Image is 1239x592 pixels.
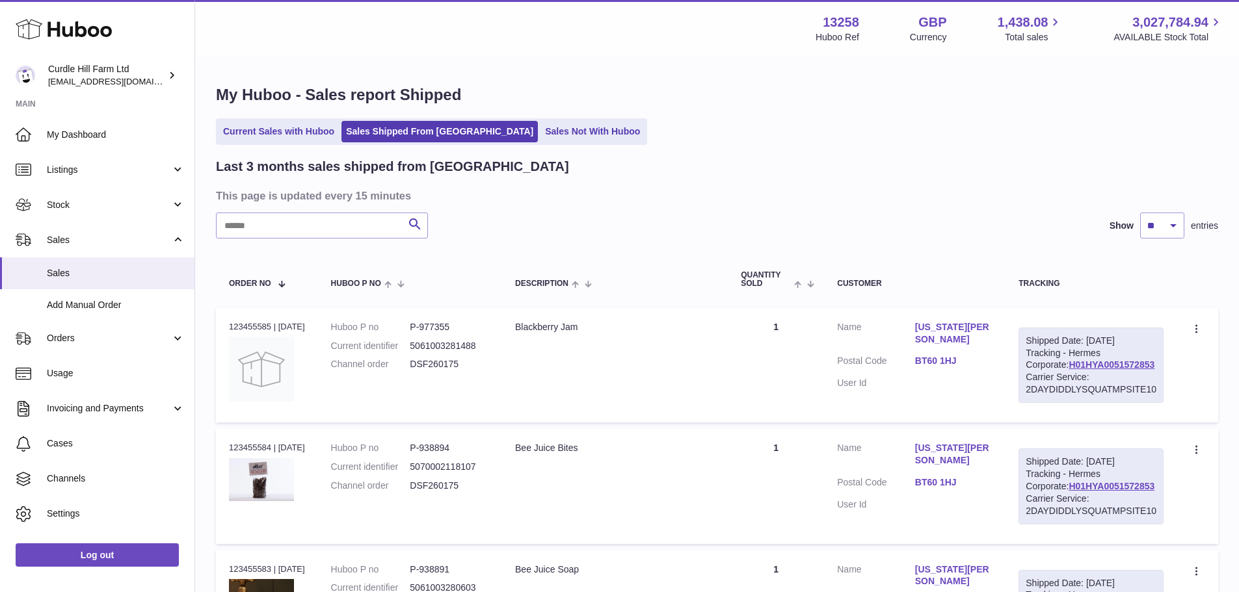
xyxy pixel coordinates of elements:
a: [US_STATE][PERSON_NAME] [915,321,993,346]
div: 123455584 | [DATE] [229,442,305,454]
a: [US_STATE][PERSON_NAME] [915,563,993,588]
span: Settings [47,508,185,520]
div: Huboo Ref [816,31,859,44]
div: Tracking - Hermes Corporate: [1019,328,1164,403]
span: Quantity Sold [741,271,791,288]
a: H01HYA0051572853 [1069,359,1154,370]
dt: Name [837,442,915,470]
a: Log out [16,543,179,567]
dd: 5070002118107 [410,461,489,473]
dt: Huboo P no [331,442,410,454]
div: Shipped Date: [DATE] [1026,335,1156,347]
dd: P-938891 [410,563,489,576]
div: Tracking - Hermes Corporate: [1019,448,1164,524]
strong: 13258 [823,14,859,31]
dd: P-938894 [410,442,489,454]
dt: Name [837,321,915,349]
div: Shipped Date: [DATE] [1026,456,1156,468]
label: Show [1110,220,1134,232]
span: Sales [47,267,185,279]
span: 1,438.08 [998,14,1048,31]
div: Tracking [1019,279,1164,288]
dt: Current identifier [331,340,410,352]
dt: Channel order [331,358,410,370]
a: H01HYA0051572853 [1069,481,1154,491]
span: 3,027,784.94 [1132,14,1208,31]
dd: DSF260175 [410,358,489,370]
td: 1 [728,308,824,422]
span: Channels [47,472,185,485]
a: BT60 1HJ [915,476,993,489]
dt: Huboo P no [331,563,410,576]
dt: Channel order [331,480,410,492]
a: 3,027,784.94 AVAILABLE Stock Total [1113,14,1223,44]
div: 123455583 | [DATE] [229,563,305,575]
span: My Dashboard [47,129,185,141]
img: 1705935836.jpg [229,458,294,502]
a: Sales Not With Huboo [540,121,645,142]
span: Description [515,279,568,288]
div: Bee Juice Soap [515,563,715,576]
span: Order No [229,279,271,288]
dt: Postal Code [837,476,915,492]
a: Current Sales with Huboo [219,121,339,142]
div: Bee Juice Bites [515,442,715,454]
a: [US_STATE][PERSON_NAME] [915,442,993,467]
span: Sales [47,234,171,246]
dt: Huboo P no [331,321,410,333]
dt: User Id [837,498,915,511]
a: 1,438.08 Total sales [998,14,1063,44]
h2: Last 3 months sales shipped from [GEOGRAPHIC_DATA] [216,158,569,175]
dd: DSF260175 [410,480,489,492]
span: [EMAIL_ADDRESS][DOMAIN_NAME] [48,76,191,86]
div: Curdle Hill Farm Ltd [48,63,165,88]
div: Shipped Date: [DATE] [1026,577,1156,589]
dt: Current identifier [331,461,410,473]
dt: User Id [837,377,915,389]
a: BT60 1HJ [915,355,993,367]
span: Invoicing and Payments [47,402,171,415]
dt: Postal Code [837,355,915,370]
div: Customer [837,279,993,288]
dd: P-977355 [410,321,489,333]
div: Carrier Service: 2DAYDIDDLYSQUATMPSITE10 [1026,493,1156,517]
td: 1 [728,429,824,543]
h3: This page is updated every 15 minutes [216,188,1215,203]
dd: 5061003281488 [410,340,489,352]
span: Stock [47,199,171,211]
strong: GBP [918,14,946,31]
span: AVAILABLE Stock Total [1113,31,1223,44]
span: Add Manual Order [47,299,185,311]
span: entries [1191,220,1218,232]
h1: My Huboo - Sales report Shipped [216,84,1218,105]
div: Currency [910,31,947,44]
a: Sales Shipped From [GEOGRAPHIC_DATA] [341,121,538,142]
span: Usage [47,367,185,380]
span: Total sales [1005,31,1063,44]
div: 123455585 | [DATE] [229,321,305,333]
dt: Name [837,563,915,591]
span: Listings [47,164,171,176]
span: Orders [47,332,171,344]
div: Blackberry Jam [515,321,715,333]
img: internalAdmin-13258@internal.huboo.com [16,66,35,85]
span: Cases [47,437,185,450]
span: Huboo P no [331,279,381,288]
img: no-photo.jpg [229,337,294,402]
div: Carrier Service: 2DAYDIDDLYSQUATMPSITE10 [1026,371,1156,396]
